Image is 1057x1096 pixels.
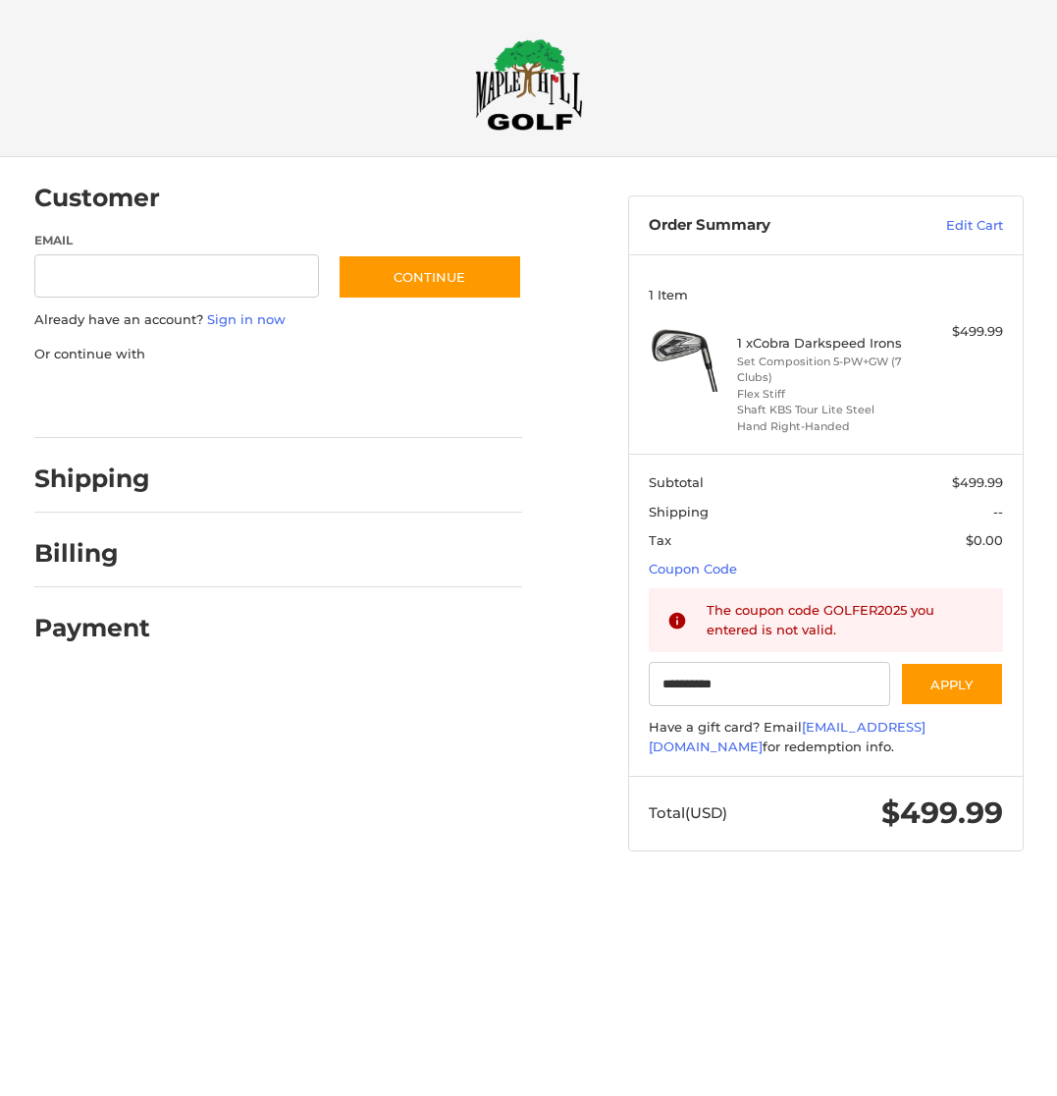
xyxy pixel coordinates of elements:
[881,795,1003,831] span: $499.99
[338,254,522,300] button: Continue
[993,504,1003,520] span: --
[34,613,150,643] h2: Payment
[890,216,1003,236] a: Edit Cart
[649,719,925,754] a: [EMAIL_ADDRESS][DOMAIN_NAME]
[34,345,523,364] p: Or continue with
[737,354,910,386] li: Set Composition 5-PW+GW (7 Clubs)
[649,718,1004,756] div: Have a gift card? Email for redemption info.
[649,803,727,822] span: Total (USD)
[34,464,150,494] h2: Shipping
[34,183,160,213] h2: Customer
[360,383,507,418] iframe: PayPal-venmo
[194,383,342,418] iframe: PayPal-paylater
[207,311,286,327] a: Sign in now
[737,418,910,435] li: Hand Right-Handed
[649,561,737,576] a: Coupon Code
[649,287,1004,302] h3: 1 Item
[900,662,1004,706] button: Apply
[649,532,671,548] span: Tax
[649,216,890,236] h3: Order Summary
[27,383,175,418] iframe: PayPal-paypal
[34,538,149,569] h2: Billing
[966,532,1003,548] span: $0.00
[737,386,910,403] li: Flex Stiff
[737,335,910,351] h4: 1 x Cobra Darkspeed Irons
[475,38,583,131] img: Maple Hill Golf
[34,310,523,330] p: Already have an account?
[737,402,910,418] li: Shaft KBS Tour Lite Steel
[649,662,890,706] input: Gift Certificate or Coupon Code
[952,474,1003,490] span: $499.99
[34,232,319,249] label: Email
[707,601,984,639] div: The coupon code GOLFER2025 you entered is not valid.
[649,504,709,520] span: Shipping
[649,474,704,490] span: Subtotal
[915,322,1003,342] div: $499.99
